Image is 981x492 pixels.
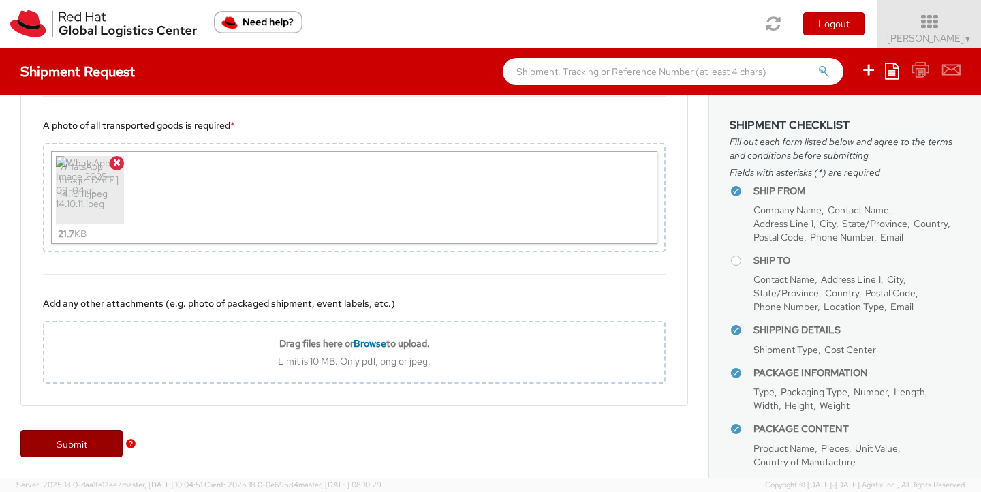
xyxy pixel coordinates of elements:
[842,217,907,230] span: State/Province
[503,58,843,85] input: Shipment, Tracking or Reference Number (at least 4 chars)
[58,224,87,243] div: KB
[854,386,888,398] span: Number
[914,217,948,230] span: Country
[753,325,961,335] h4: Shipping Details
[16,480,202,489] span: Server: 2025.18.0-daa1fe12ee7
[753,287,819,299] span: State/Province
[753,301,817,313] span: Phone Number
[803,12,865,35] button: Logout
[354,337,386,350] span: Browse
[20,64,135,79] h4: Shipment Request
[279,337,430,350] b: Drag files here or to upload.
[824,343,876,356] span: Cost Center
[753,442,815,455] span: Product Name
[753,256,961,266] h4: Ship To
[43,296,666,310] div: Add any other attachments (e.g. photo of packaged shipment, event labels, etc.)
[820,217,836,230] span: City
[753,386,775,398] span: Type
[753,231,804,243] span: Postal Code
[824,301,884,313] span: Location Type
[753,399,779,412] span: Width
[765,480,965,491] span: Copyright © [DATE]-[DATE] Agistix Inc., All Rights Reserved
[753,456,856,468] span: Country of Manufacture
[753,186,961,196] h4: Ship From
[730,135,961,162] span: Fill out each form listed below and agree to the terms and conditions before submitting
[887,273,903,286] span: City
[56,156,124,224] img: WhatsApp Image 2025-09-04 at 14.10.11.jpeg
[753,273,815,286] span: Contact Name
[753,217,813,230] span: Address Line 1
[880,231,903,243] span: Email
[43,119,666,132] div: A photo of all transported goods is required
[122,480,202,489] span: master, [DATE] 10:04:51
[753,204,822,216] span: Company Name
[214,11,302,33] button: Need help?
[204,480,381,489] span: Client: 2025.18.0-0e69584
[753,343,818,356] span: Shipment Type
[821,442,849,455] span: Pieces
[44,355,664,367] div: Limit is 10 MB. Only pdf, png or jpeg.
[890,301,914,313] span: Email
[865,287,916,299] span: Postal Code
[785,399,813,412] span: Height
[58,228,74,240] strong: 21.7
[820,399,850,412] span: Weight
[964,33,972,44] span: ▼
[10,10,197,37] img: rh-logistics-00dfa346123c4ec078e1.svg
[894,386,925,398] span: Length
[753,368,961,378] h4: Package Information
[753,424,961,434] h4: Package Content
[730,166,961,179] span: Fields with asterisks (*) are required
[781,386,847,398] span: Packaging Type
[20,430,123,457] a: Submit
[825,287,859,299] span: Country
[855,442,898,455] span: Unit Value
[887,32,972,44] span: [PERSON_NAME]
[821,273,881,286] span: Address Line 1
[828,204,889,216] span: Contact Name
[730,119,961,132] h3: Shipment Checklist
[810,231,874,243] span: Phone Number
[298,480,381,489] span: master, [DATE] 08:10:29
